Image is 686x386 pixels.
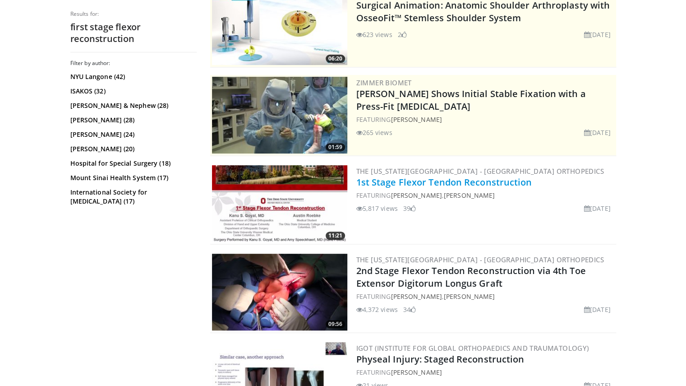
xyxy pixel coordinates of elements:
li: 4,372 views [356,305,398,314]
img: 6bc46ad6-b634-4876-a934-24d4e08d5fac.300x170_q85_crop-smart_upscale.jpg [212,77,347,153]
a: Hospital for Special Surgery (18) [70,159,194,168]
a: 09:56 [212,254,347,330]
a: [PERSON_NAME] [391,115,442,124]
a: [PERSON_NAME] [444,292,495,301]
a: Physeal Injury: Staged Reconstruction [356,353,525,365]
div: FEATURING , [356,191,614,200]
a: [PERSON_NAME] [391,191,442,200]
img: 1972f5c2-3b0d-4c9d-8bcc-b7d2ecf0e12c.300x170_q85_crop-smart_upscale.jpg [212,165,347,242]
a: [PERSON_NAME] [391,292,442,301]
p: Results for: [70,10,197,18]
a: [PERSON_NAME] (28) [70,116,194,125]
a: [PERSON_NAME] [391,368,442,377]
h3: Filter by author: [70,60,197,67]
a: 2nd Stage Flexor Tendon Reconstruction via 4th Toe Extensor Digitorum Longus Graft [356,265,586,289]
a: [PERSON_NAME] (24) [70,130,194,139]
li: [DATE] [584,128,611,137]
li: 5,817 views [356,204,398,213]
a: ISAKOS (32) [70,87,194,96]
a: IGOT (Institute for Global Orthopaedics and Traumatology) [356,344,589,353]
li: [DATE] [584,30,611,39]
a: [PERSON_NAME] Shows Initial Stable Fixation with a Press-Fit [MEDICAL_DATA] [356,88,586,112]
li: 623 views [356,30,392,39]
div: FEATURING [356,115,614,124]
a: 01:59 [212,77,347,153]
a: [PERSON_NAME] & Nephew (28) [70,101,194,110]
a: Mount Sinai Health System (17) [70,173,194,182]
a: [PERSON_NAME] (20) [70,144,194,153]
a: 1st Stage Flexor Tendon Reconstruction [356,176,532,188]
span: 01:59 [326,143,345,151]
a: Zimmer Biomet [356,78,412,87]
a: NYU Langone (42) [70,72,194,81]
a: The [US_STATE][GEOGRAPHIC_DATA] - [GEOGRAPHIC_DATA] Orthopedics [356,255,604,264]
span: 11:21 [326,232,345,240]
li: [DATE] [584,305,611,314]
span: 09:56 [326,320,345,328]
a: International Society for [MEDICAL_DATA] (17) [70,188,194,206]
li: 265 views [356,128,392,137]
span: 06:20 [326,55,345,63]
div: FEATURING [356,367,614,377]
img: dbf08fda-0b1b-412e-8753-0d59eaa8d804.300x170_q85_crop-smart_upscale.jpg [212,254,347,330]
a: 11:21 [212,165,347,242]
li: [DATE] [584,204,611,213]
a: The [US_STATE][GEOGRAPHIC_DATA] - [GEOGRAPHIC_DATA] Orthopedics [356,167,604,176]
h2: first stage flexor reconstruction [70,21,197,45]
li: 34 [403,305,416,314]
li: 39 [403,204,416,213]
li: 2 [398,30,407,39]
a: [PERSON_NAME] [444,191,495,200]
div: FEATURING , [356,292,614,301]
